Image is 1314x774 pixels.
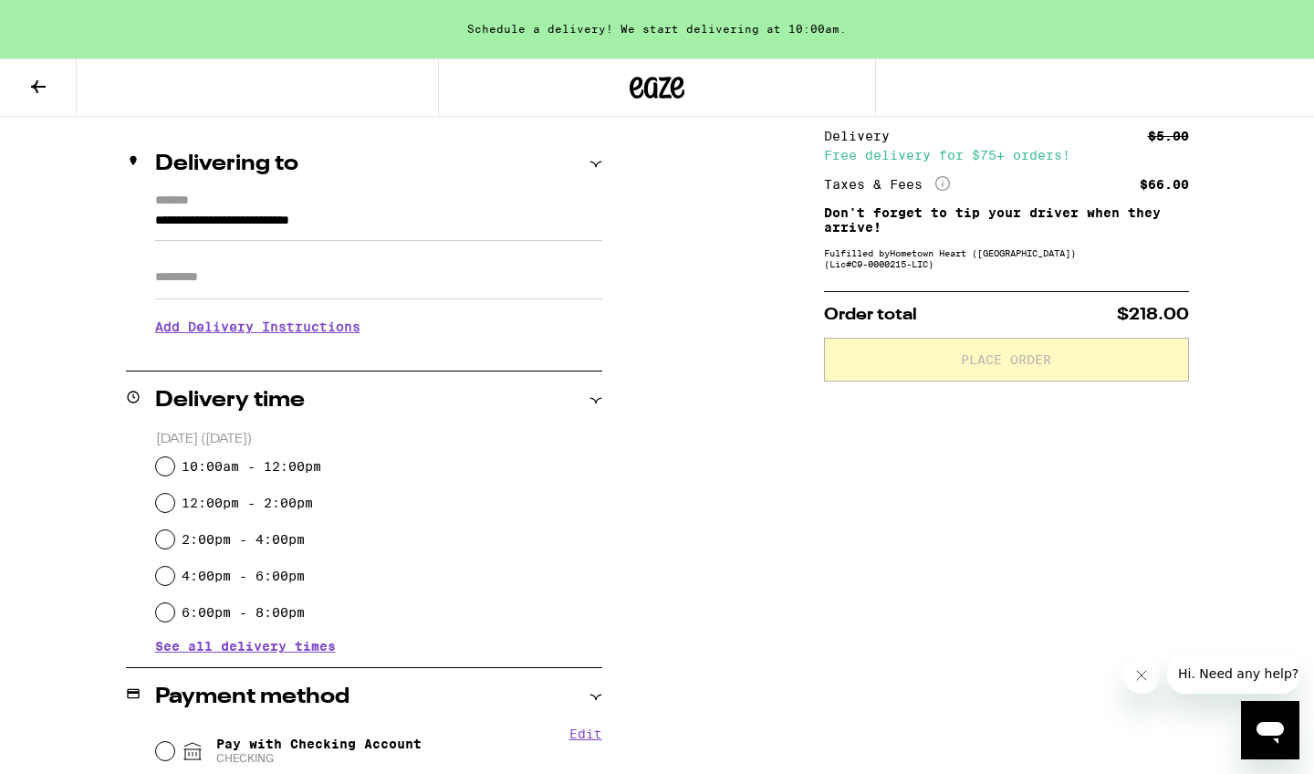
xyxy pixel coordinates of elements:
[961,353,1051,366] span: Place Order
[1117,307,1189,323] span: $218.00
[155,640,336,653] button: See all delivery times
[155,348,602,362] p: We'll contact you at [PHONE_NUMBER] when we arrive
[824,176,950,193] div: Taxes & Fees
[156,431,602,448] p: [DATE] ([DATE])
[824,130,902,142] div: Delivery
[182,459,321,474] label: 10:00am - 12:00pm
[182,569,305,583] label: 4:00pm - 6:00pm
[216,737,422,766] span: Pay with Checking Account
[1167,654,1299,694] iframe: Message from company
[1241,701,1299,759] iframe: Button to launch messaging window
[824,338,1189,382] button: Place Order
[155,306,602,348] h3: Add Delivery Instructions
[824,307,917,323] span: Order total
[182,496,313,510] label: 12:00pm - 2:00pm
[1123,657,1160,694] iframe: Close message
[1140,178,1189,191] div: $66.00
[155,153,298,175] h2: Delivering to
[182,605,305,620] label: 6:00pm - 8:00pm
[569,727,602,741] button: Edit
[824,149,1189,162] div: Free delivery for $75+ orders!
[182,532,305,547] label: 2:00pm - 4:00pm
[824,205,1189,235] p: Don't forget to tip your driver when they arrive!
[1148,130,1189,142] div: $5.00
[216,751,422,766] span: CHECKING
[824,247,1189,269] div: Fulfilled by Hometown Heart ([GEOGRAPHIC_DATA]) (Lic# C9-0000215-LIC )
[155,686,349,708] h2: Payment method
[155,390,305,412] h2: Delivery time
